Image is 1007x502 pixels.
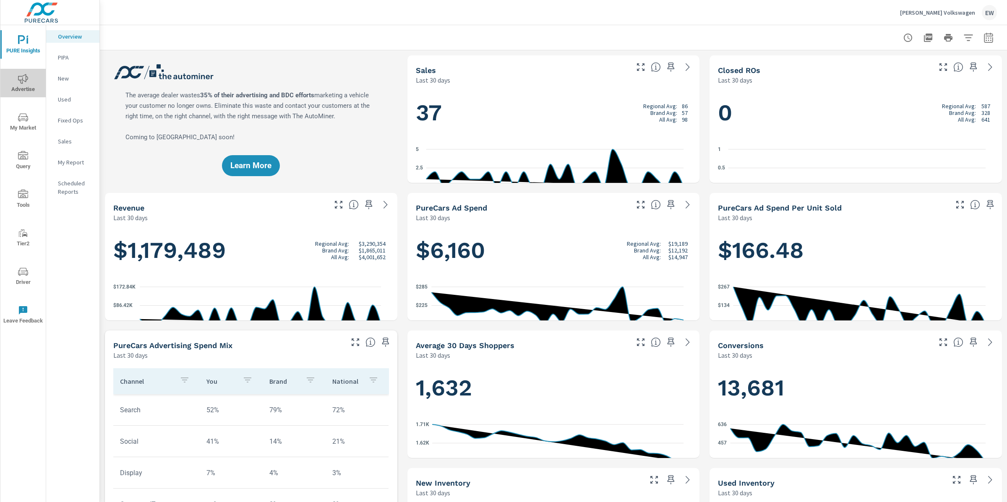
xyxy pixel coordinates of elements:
h1: $1,179,489 [113,236,389,265]
span: My Market [3,112,43,133]
h5: Revenue [113,203,144,212]
span: Average cost of advertising per each vehicle sold at the dealer over the selected date range. The... [970,200,980,210]
button: "Export Report to PDF" [920,29,937,46]
button: Print Report [940,29,957,46]
text: $285 [416,284,428,289]
p: $19,189 [668,240,688,247]
text: 636 [718,421,727,427]
p: $3,290,354 [359,240,386,247]
p: $14,947 [668,254,688,260]
h1: 37 [416,99,691,127]
h5: New Inventory [416,479,470,487]
h5: Used Inventory [718,479,775,487]
p: My Report [58,158,93,166]
button: Make Fullscreen [953,198,967,211]
span: Leave Feedback [3,305,43,326]
p: Brand Avg: [650,109,677,116]
div: PIPA [46,51,99,64]
p: Used [58,95,93,104]
button: Apply Filters [960,29,977,46]
p: 86 [682,103,688,109]
span: Save this to your personalized report [967,473,980,486]
p: 98 [682,116,688,123]
p: Channel [120,377,173,385]
a: See more details in report [379,198,392,211]
text: 1.62K [416,440,429,446]
span: Save this to your personalized report [664,336,678,349]
h1: 0 [718,99,994,127]
p: All Avg: [958,116,976,123]
button: Make Fullscreen [647,473,661,486]
p: Last 30 days [718,488,752,498]
text: $267 [718,284,730,290]
text: 1.71K [416,421,429,427]
p: 587 [981,103,990,109]
span: Number of vehicles sold by the dealership over the selected date range. [Source: This data is sou... [651,62,661,72]
div: Fixed Ops [46,114,99,127]
span: Save this to your personalized report [379,336,392,349]
div: Scheduled Reports [46,177,99,198]
span: Save this to your personalized report [967,336,980,349]
div: Used [46,93,99,106]
h1: 1,632 [416,374,691,402]
p: [PERSON_NAME] Volkswagen [900,9,975,16]
h5: PureCars Ad Spend Per Unit Sold [718,203,842,212]
h5: Average 30 Days Shoppers [416,341,514,350]
p: Brand [269,377,299,385]
p: Last 30 days [416,488,450,498]
td: Social [113,431,200,452]
td: 14% [263,431,326,452]
a: See more details in report [984,336,997,349]
button: Select Date Range [980,29,997,46]
p: Last 30 days [113,350,148,360]
td: 4% [263,462,326,483]
span: Tools [3,190,43,210]
button: Make Fullscreen [634,60,647,74]
p: Regional Avg: [942,103,976,109]
button: Make Fullscreen [332,198,345,211]
p: Brand Avg: [322,247,349,254]
text: 1 [718,146,721,152]
a: See more details in report [984,473,997,486]
p: Regional Avg: [315,240,349,247]
span: Advertise [3,74,43,94]
p: 57 [682,109,688,116]
p: Overview [58,32,93,41]
h5: Sales [416,66,436,75]
td: 3% [326,462,389,483]
h5: PureCars Advertising Spend Mix [113,341,232,350]
p: Brand Avg: [949,109,976,116]
span: Driver [3,267,43,287]
button: Make Fullscreen [937,60,950,74]
text: $225 [416,302,428,308]
a: See more details in report [681,473,694,486]
button: Make Fullscreen [937,336,950,349]
h5: Conversions [718,341,764,350]
div: Overview [46,30,99,43]
text: $172.84K [113,284,136,289]
span: A rolling 30 day total of daily Shoppers on the dealership website, averaged over the selected da... [651,337,661,347]
a: See more details in report [984,60,997,74]
p: All Avg: [331,254,349,260]
text: 2.5 [416,165,423,171]
span: Tier2 [3,228,43,249]
span: Save this to your personalized report [967,60,980,74]
span: Total sales revenue over the selected date range. [Source: This data is sourced from the dealer’s... [349,200,359,210]
p: PIPA [58,53,93,62]
a: See more details in report [681,60,694,74]
span: Query [3,151,43,172]
td: 21% [326,431,389,452]
button: Make Fullscreen [349,336,362,349]
h5: Closed ROs [718,66,760,75]
span: The number of dealer-specified goals completed by a visitor. [Source: This data is provided by th... [953,337,963,347]
button: Make Fullscreen [634,336,647,349]
td: Search [113,399,200,421]
span: Save this to your personalized report [664,60,678,74]
p: $12,192 [668,247,688,254]
span: Number of Repair Orders Closed by the selected dealership group over the selected time range. [So... [953,62,963,72]
td: Display [113,462,200,483]
button: Make Fullscreen [634,198,647,211]
p: You [206,377,236,385]
span: Save this to your personalized report [664,198,678,211]
p: Last 30 days [718,75,752,85]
